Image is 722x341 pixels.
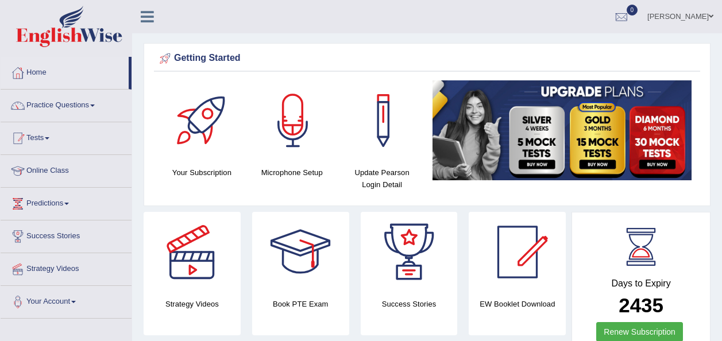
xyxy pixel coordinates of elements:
[1,155,132,184] a: Online Class
[1,90,132,118] a: Practice Questions
[163,166,241,179] h4: Your Subscription
[1,57,129,86] a: Home
[252,298,349,310] h4: Book PTE Exam
[1,286,132,315] a: Your Account
[1,122,132,151] a: Tests
[433,80,692,180] img: small5.jpg
[627,5,638,15] span: 0
[1,220,132,249] a: Success Stories
[343,166,422,191] h4: Update Pearson Login Detail
[469,298,566,310] h4: EW Booklet Download
[253,166,331,179] h4: Microphone Setup
[1,253,132,282] a: Strategy Videos
[1,188,132,216] a: Predictions
[361,298,458,310] h4: Success Stories
[157,50,697,67] div: Getting Started
[619,294,663,316] b: 2435
[144,298,241,310] h4: Strategy Videos
[585,278,697,289] h4: Days to Expiry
